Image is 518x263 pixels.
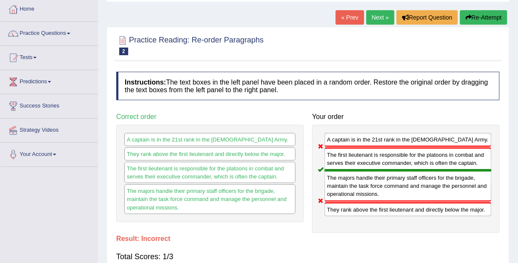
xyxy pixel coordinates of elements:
[124,184,296,214] div: The majors handle their primary staff officers for the brigade, maintain the task force command a...
[125,79,166,86] b: Instructions:
[0,119,98,140] a: Strategy Videos
[0,94,98,116] a: Success Stories
[0,22,98,43] a: Practice Questions
[325,147,492,170] div: The first lieutenant is responsible for the platoons in combat and serves their executive command...
[116,235,500,243] h4: Result:
[116,34,264,55] h2: Practice Reading: Re-order Paragraphs
[116,72,500,100] h4: The text boxes in the left panel have been placed in a random order. Restore the original order b...
[325,133,492,147] div: A captain is in the 21st rank in the [DEMOGRAPHIC_DATA] Army.
[336,10,364,25] a: « Prev
[124,162,296,183] div: The first lieutenant is responsible for the platoons in combat and serves their executive command...
[0,70,98,91] a: Predictions
[116,113,304,121] h4: Correct order
[0,46,98,67] a: Tests
[119,48,128,55] span: 2
[397,10,458,25] button: Report Question
[460,10,507,25] button: Re-Attempt
[325,202,492,216] div: They rank above the first lieutenant and directly below the major.
[0,143,98,164] a: Your Account
[366,10,394,25] a: Next »
[124,147,296,161] div: They rank above the first lieutenant and directly below the major.
[312,113,500,121] h4: Your order
[124,133,296,146] div: A captain is in the 21st rank in the [DEMOGRAPHIC_DATA] Army.
[325,170,492,201] div: The majors handle their primary staff officers for the brigade, maintain the task force command a...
